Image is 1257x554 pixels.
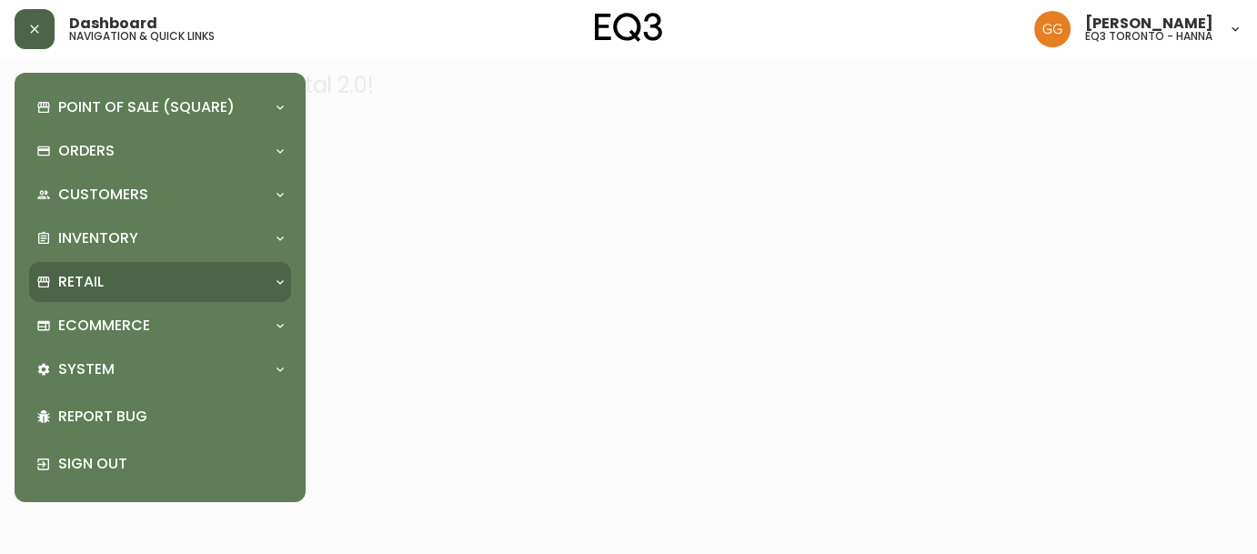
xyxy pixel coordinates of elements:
[29,175,291,215] div: Customers
[29,87,291,127] div: Point of Sale (Square)
[58,272,104,292] p: Retail
[58,185,148,205] p: Customers
[58,316,150,336] p: Ecommerce
[595,13,662,42] img: logo
[58,454,284,474] p: Sign Out
[58,228,138,248] p: Inventory
[69,16,157,31] span: Dashboard
[29,306,291,346] div: Ecommerce
[29,440,291,488] div: Sign Out
[1085,16,1213,31] span: [PERSON_NAME]
[58,141,115,161] p: Orders
[69,31,215,42] h5: navigation & quick links
[29,393,291,440] div: Report Bug
[29,262,291,302] div: Retail
[58,407,284,427] p: Report Bug
[29,349,291,389] div: System
[1034,11,1071,47] img: dbfc93a9366efef7dcc9a31eef4d00a7
[29,131,291,171] div: Orders
[1085,31,1212,42] h5: eq3 toronto - hanna
[58,359,115,379] p: System
[29,218,291,258] div: Inventory
[58,97,235,117] p: Point of Sale (Square)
